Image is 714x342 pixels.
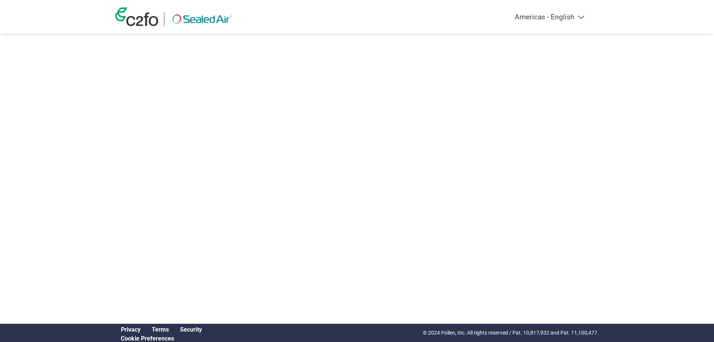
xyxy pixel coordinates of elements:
img: c2fo logo [115,7,158,26]
p: © 2024 Pollen, Inc. All rights reserved / Pat. 10,817,932 and Pat. 11,100,477. [423,329,599,337]
a: Cookie Preferences, opens a dedicated popup modal window [121,335,174,342]
img: Sealed Air [170,12,234,26]
a: Privacy [121,326,141,333]
a: Security [180,326,202,333]
a: Terms [152,326,169,333]
div: Open Cookie Preferences Modal [115,335,208,342]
